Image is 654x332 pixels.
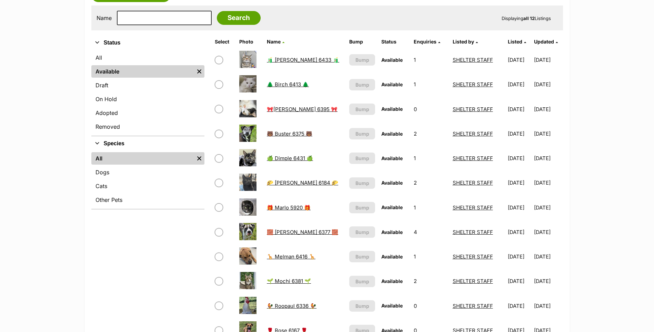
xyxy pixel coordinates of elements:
span: Updated [534,39,554,45]
td: [DATE] [505,171,533,195]
span: Available [381,57,403,63]
td: 1 [411,245,449,268]
button: Bump [349,104,375,115]
span: Available [381,254,403,260]
a: SHELTER STAFF [453,155,493,162]
td: 2 [411,171,449,195]
span: Bump [355,253,369,260]
button: Bump [349,251,375,262]
a: 🌲 Birch 6413 🌲 [267,81,309,88]
a: Listed [508,39,526,45]
a: SHELTER STAFF [453,106,493,113]
td: [DATE] [505,196,533,219]
span: Available [381,278,403,284]
td: [DATE] [505,48,533,72]
a: 🎁 Marlo 5920 🎁 [267,204,311,211]
a: 🐓 Roopaul 6336 🐓 [267,303,316,309]
a: SHELTER STAFF [453,57,493,63]
a: 🎀[PERSON_NAME] 6395 🎀 [267,106,338,113]
td: [DATE] [534,245,562,268]
span: Available [381,303,403,309]
td: [DATE] [505,122,533,146]
td: [DATE] [534,220,562,244]
td: 1 [411,48,449,72]
span: Displaying Listings [502,16,551,21]
td: [DATE] [505,72,533,96]
td: [DATE] [534,171,562,195]
span: Bump [355,81,369,88]
td: [DATE] [505,269,533,293]
span: Available [381,155,403,161]
a: SHELTER STAFF [453,179,493,186]
span: Available [381,229,403,235]
a: Remove filter [194,152,204,165]
button: Bump [349,202,375,213]
td: 0 [411,294,449,318]
a: Listed by [453,39,478,45]
strong: all 12 [523,16,535,21]
th: Photo [237,36,263,47]
td: 0 [411,97,449,121]
a: 🦒 Melman 6416 🦒 [267,253,315,260]
a: 🍏 Dimple 6431 🍏 [267,155,313,162]
td: [DATE] [505,220,533,244]
a: 🌱 Mochi 6381 🌱 [267,278,311,284]
span: Bump [355,179,369,187]
span: Available [381,106,403,112]
a: All [91,152,194,165]
td: [DATE] [534,146,562,170]
a: Remove filter [194,65,204,78]
a: SHELTER STAFF [453,204,493,211]
button: Bump [349,54,375,66]
a: Adopted [91,107,204,119]
a: 🌮 [PERSON_NAME] 6184 🌮 [267,179,338,186]
span: Bump [355,130,369,137]
a: Other Pets [91,194,204,206]
a: SHELTER STAFF [453,229,493,235]
span: Bump [355,204,369,211]
td: [DATE] [534,196,562,219]
span: Available [381,204,403,210]
a: SHELTER STAFF [453,303,493,309]
span: Bump [355,302,369,310]
a: 🧱 [PERSON_NAME] 6377 🧱 [267,229,338,235]
a: All [91,51,204,64]
span: Listed by [453,39,474,45]
button: Bump [349,128,375,139]
button: Species [91,139,204,148]
td: [DATE] [505,294,533,318]
button: Status [91,38,204,47]
a: 🧃 [PERSON_NAME] 6433 🧃 [267,57,339,63]
th: Bump [346,36,378,47]
span: Available [381,131,403,137]
span: Name [267,39,281,45]
td: 2 [411,122,449,146]
label: Name [97,15,112,21]
td: 1 [411,196,449,219]
a: Draft [91,79,204,91]
button: Bump [349,276,375,287]
td: [DATE] [534,122,562,146]
div: Status [91,50,204,136]
div: Species [91,151,204,209]
td: [DATE] [534,72,562,96]
td: [DATE] [505,245,533,268]
a: SHELTER STAFF [453,278,493,284]
span: Bump [355,228,369,236]
button: Bump [349,177,375,189]
td: 1 [411,72,449,96]
span: translation missing: en.admin.listings.index.attributes.enquiries [414,39,436,45]
td: 4 [411,220,449,244]
a: Available [91,65,194,78]
span: Available [381,180,403,186]
th: Status [379,36,411,47]
a: On Hold [91,93,204,105]
td: [DATE] [534,269,562,293]
a: SHELTER STAFF [453,130,493,137]
span: Bump [355,106,369,113]
td: [DATE] [505,146,533,170]
button: Bump [349,300,375,312]
button: Bump [349,226,375,238]
td: [DATE] [534,97,562,121]
td: [DATE] [505,97,533,121]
